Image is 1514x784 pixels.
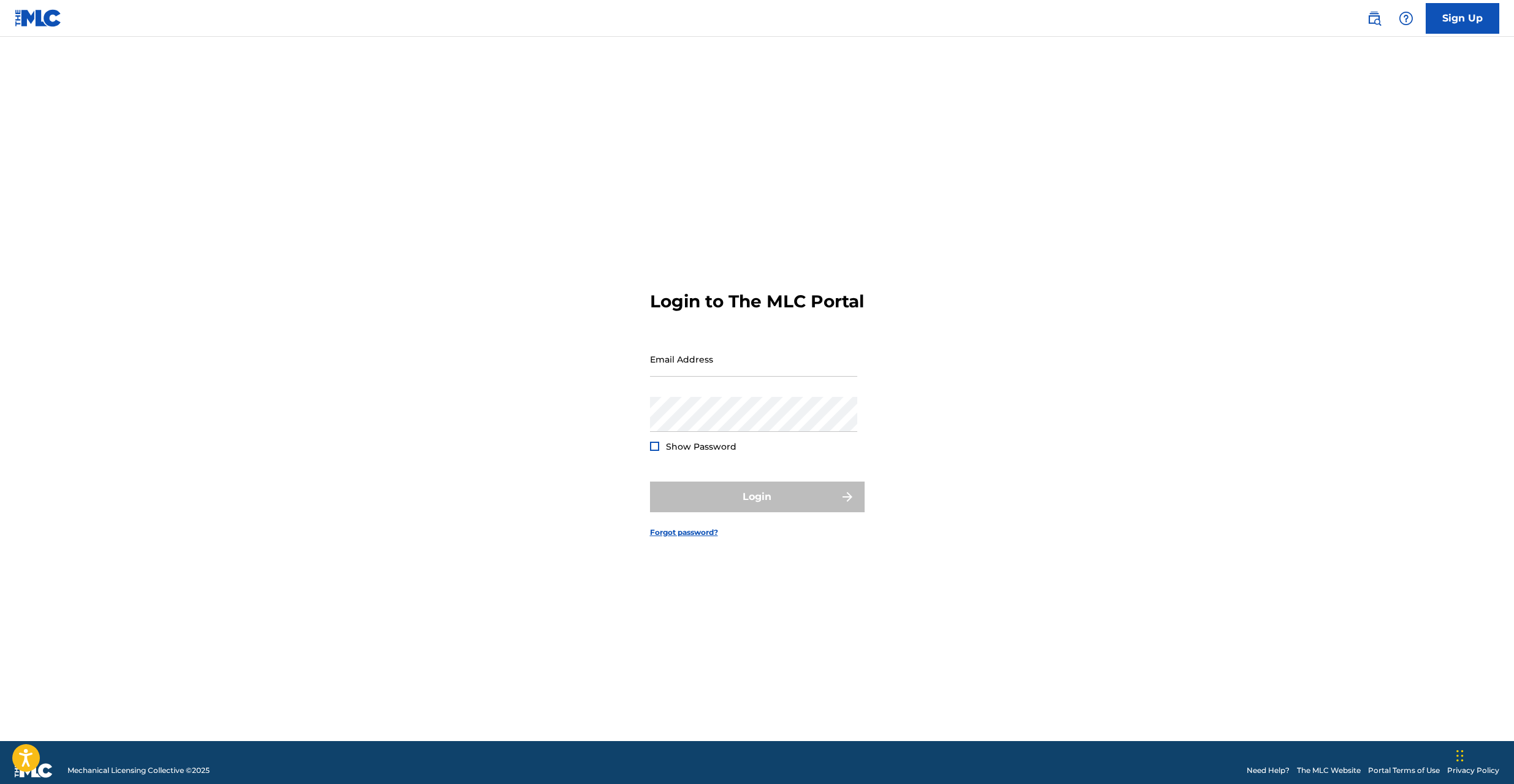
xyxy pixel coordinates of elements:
[666,441,736,452] span: Show Password
[1367,11,1382,26] img: search
[15,763,53,778] img: logo
[67,765,210,776] span: Mechanical Licensing Collective © 2025
[1362,6,1386,31] a: Public Search
[650,527,718,538] a: Forgot password?
[1368,765,1440,776] a: Portal Terms of Use
[15,9,62,27] img: MLC Logo
[1453,725,1514,784] iframe: Chat Widget
[1399,11,1413,26] img: help
[1447,765,1499,776] a: Privacy Policy
[650,291,864,312] h3: Login to The MLC Portal
[1426,3,1499,34] a: Sign Up
[1297,765,1361,776] a: The MLC Website
[1247,765,1290,776] a: Need Help?
[1456,737,1464,774] div: Drag
[1394,6,1418,31] div: Help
